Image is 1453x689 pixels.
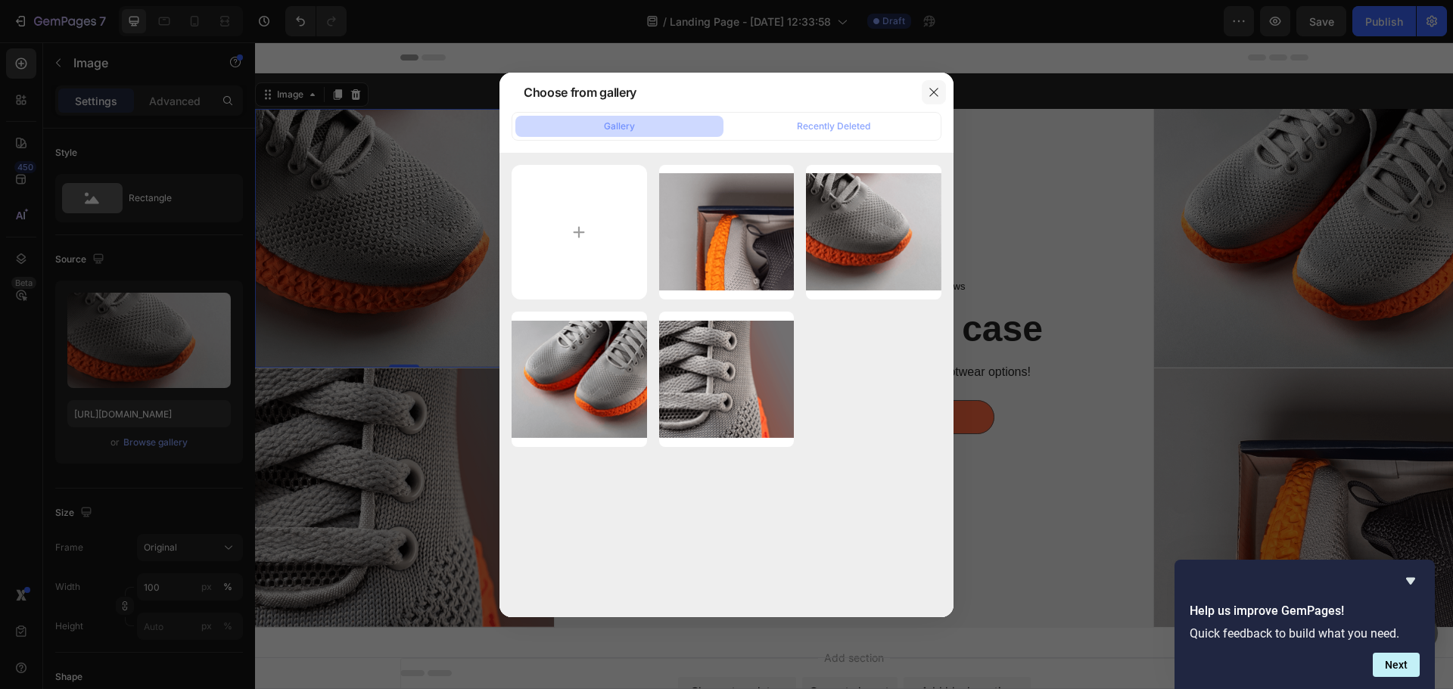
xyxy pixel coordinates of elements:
button: Recently Deleted [730,116,938,137]
button: Hide survey [1402,572,1420,590]
div: Gallery [604,119,635,133]
h2: Help us improve GemPages! [1190,602,1420,620]
p: Rated 4.5/5 Based on 895 Reviews [556,238,711,251]
p: FREE Shipping On All U.S. Orders Over $150 [13,42,1185,55]
button: Next question [1373,653,1420,677]
div: Shop Now [569,367,628,383]
button: Gallery [515,116,723,137]
img: image [659,321,795,438]
img: gempages_432750572815254551-4a7e422d-6fd7-42af-831d-f258ffbf2d2b.png [899,326,1198,585]
h2: Rich Text Editor. Editing area: main [350,262,848,312]
div: Image [19,45,51,59]
span: Add section [563,607,635,623]
button: Shop Now [459,358,739,392]
p: Quick feedback to build what you need. [1190,626,1420,641]
div: Rich Text Editor. Editing area: main [350,321,848,340]
img: gempages_432750572815254551-7225bc27-ab8e-4afa-83d6-19081bcbc6a4.png [899,67,1198,325]
img: image [806,173,941,290]
img: image [512,321,647,438]
img: image [659,173,795,290]
div: Choose from gallery [524,83,636,101]
p: Last chance! Sale ends [DATE]. [352,401,847,414]
div: Recently Deleted [797,119,870,133]
p: Enjoy a hefty 30% discount on a range of stylish footwear options! [352,322,847,338]
p: Exclusive phone case [352,263,847,310]
div: Help us improve GemPages! [1190,572,1420,677]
